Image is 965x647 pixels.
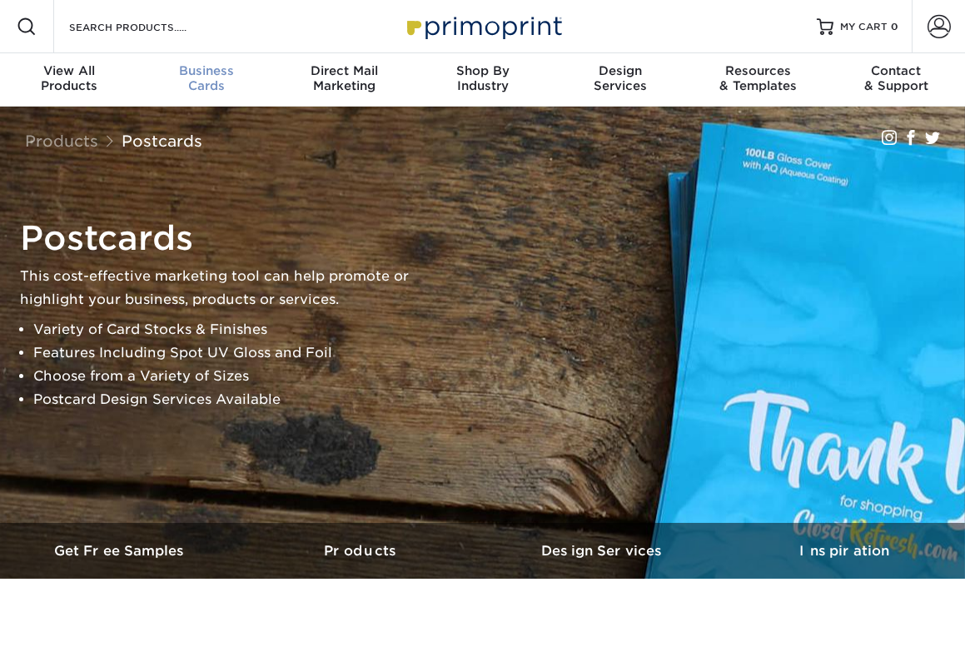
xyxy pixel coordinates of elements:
[276,53,414,107] a: Direct MailMarketing
[689,53,828,107] a: Resources& Templates
[33,388,436,411] li: Postcard Design Services Available
[25,132,98,150] a: Products
[551,63,689,93] div: Services
[400,8,566,44] img: Primoprint
[483,523,724,579] a: Design Services
[67,17,230,37] input: SEARCH PRODUCTS.....
[33,318,436,341] li: Variety of Card Stocks & Finishes
[827,53,965,107] a: Contact& Support
[241,523,483,579] a: Products
[827,63,965,93] div: & Support
[33,341,436,365] li: Features Including Spot UV Gloss and Foil
[276,63,414,78] span: Direct Mail
[122,132,202,150] a: Postcards
[551,63,689,78] span: Design
[551,53,689,107] a: DesignServices
[724,523,965,579] a: Inspiration
[891,21,898,32] span: 0
[689,63,828,78] span: Resources
[724,543,965,559] h3: Inspiration
[840,20,888,34] span: MY CART
[483,543,724,559] h3: Design Services
[138,63,276,78] span: Business
[20,265,436,311] p: This cost-effective marketing tool can help promote or highlight your business, products or servi...
[33,365,436,388] li: Choose from a Variety of Sizes
[827,63,965,78] span: Contact
[414,63,552,78] span: Shop By
[241,543,483,559] h3: Products
[689,63,828,93] div: & Templates
[138,53,276,107] a: BusinessCards
[414,53,552,107] a: Shop ByIndustry
[414,63,552,93] div: Industry
[138,63,276,93] div: Cards
[20,218,436,258] h1: Postcards
[276,63,414,93] div: Marketing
